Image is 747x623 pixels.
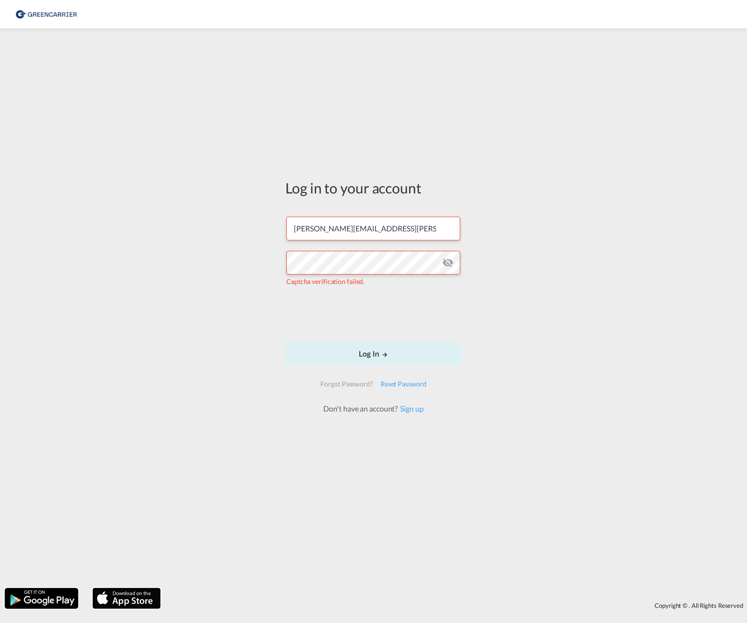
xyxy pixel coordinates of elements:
md-icon: icon-eye-off [442,257,454,268]
iframe: reCAPTCHA [301,295,446,332]
div: Copyright © . All Rights Reserved [165,597,747,614]
div: Forgot Password? [317,376,376,393]
input: Enter email/phone number [286,217,460,240]
img: apple.png [91,587,162,610]
div: Log in to your account [285,178,462,198]
button: LOGIN [285,342,462,366]
div: Don't have an account? [313,403,434,414]
img: 609dfd708afe11efa14177256b0082fb.png [14,4,78,25]
a: Sign up [398,404,423,413]
img: google.png [4,587,79,610]
div: Reset Password [377,376,430,393]
span: Captcha verification failed. [286,277,364,285]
